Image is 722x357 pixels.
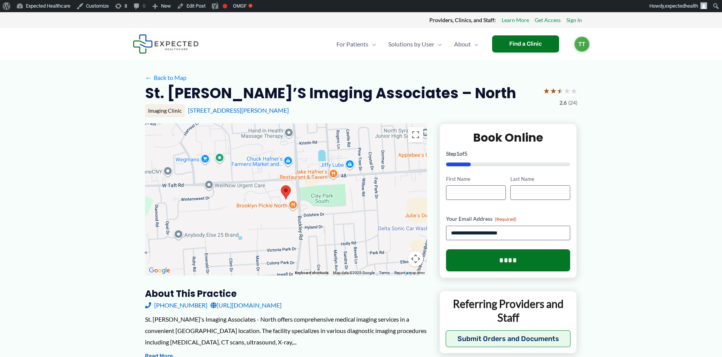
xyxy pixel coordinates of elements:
[535,15,561,25] a: Get Access
[434,31,442,57] span: Menu Toggle
[133,34,199,54] img: Expected Healthcare Logo - side, dark font, small
[446,151,571,156] p: Step of
[665,3,698,9] span: expectedhealth
[330,31,382,57] a: For PatientsMenu Toggle
[147,266,172,276] a: Open this area in Google Maps (opens a new window)
[571,84,577,98] span: ★
[464,150,467,157] span: 5
[210,300,282,311] a: [URL][DOMAIN_NAME]
[394,271,425,275] a: Report a map error
[446,215,571,223] label: Your Email Address
[557,84,564,98] span: ★
[147,266,172,276] img: Google
[471,31,478,57] span: Menu Toggle
[368,31,376,57] span: Menu Toggle
[330,31,485,57] nav: Primary Site Navigation
[446,130,571,145] h2: Book Online
[379,271,390,275] a: Terms (opens in new tab)
[448,31,485,57] a: AboutMenu Toggle
[145,72,186,83] a: ←Back to Map
[454,31,471,57] span: About
[543,84,550,98] span: ★
[333,271,375,275] span: Map data ©2025 Google
[559,98,567,108] span: 2.6
[492,35,559,53] a: Find a Clinic
[564,84,571,98] span: ★
[145,288,427,300] h3: About this practice
[446,330,571,347] button: Submit Orders and Documents
[568,98,577,108] span: (24)
[566,15,582,25] a: Sign In
[295,270,328,276] button: Keyboard shortcuts
[429,17,496,23] strong: Providers, Clinics, and Staff:
[145,74,152,81] span: ←
[188,107,289,114] a: [STREET_ADDRESS][PERSON_NAME]
[336,31,368,57] span: For Patients
[446,297,571,325] p: Referring Providers and Staff
[550,84,557,98] span: ★
[145,84,516,102] h2: St. [PERSON_NAME]’s Imaging Associates – North
[145,314,427,347] div: St. [PERSON_NAME]'s Imaging Associates - North offers comprehensive medical imaging services in a...
[502,15,529,25] a: Learn More
[145,300,207,311] a: [PHONE_NUMBER]
[456,150,459,157] span: 1
[495,216,516,222] span: (Required)
[145,104,185,117] div: Imaging Clinic
[574,37,590,52] a: TT
[408,127,423,142] button: Toggle fullscreen view
[223,4,227,8] div: Focus keyphrase not set
[382,31,448,57] a: Solutions by UserMenu Toggle
[446,175,506,183] label: First Name
[408,251,423,266] button: Map camera controls
[510,175,570,183] label: Last Name
[388,31,434,57] span: Solutions by User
